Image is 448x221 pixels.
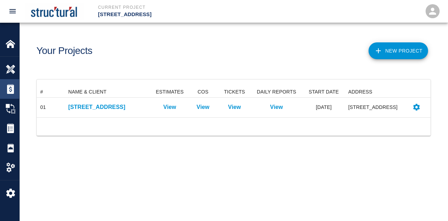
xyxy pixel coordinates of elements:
a: View [163,103,176,111]
img: Structural Preservation Systems, LLC [25,3,84,20]
div: ESTIMATES [152,86,187,97]
div: ADDRESS [345,86,408,97]
div: # [40,86,43,97]
div: ESTIMATES [156,86,184,97]
div: NAME & CLIENT [68,86,106,97]
div: DAILY REPORTS [250,86,303,97]
h1: Your Projects [36,45,92,57]
button: Settings [409,100,423,114]
a: View [197,103,210,111]
button: New Project [369,42,428,59]
div: [STREET_ADDRESS] [348,104,404,111]
div: # [37,86,65,97]
p: [STREET_ADDRESS] [98,11,262,19]
a: View [270,103,283,111]
a: [STREET_ADDRESS] [68,103,149,111]
div: COS [198,86,209,97]
div: [DATE] [303,98,345,117]
a: View [228,103,241,111]
div: NAME & CLIENT [65,86,152,97]
div: DAILY REPORTS [257,86,296,97]
p: Current Project [98,4,262,11]
div: 01 [40,104,46,111]
iframe: Chat Widget [413,187,448,221]
div: TICKETS [219,86,250,97]
div: TICKETS [224,86,245,97]
div: START DATE [303,86,345,97]
div: START DATE [309,86,339,97]
div: ADDRESS [348,86,372,97]
button: open drawer [4,3,21,20]
div: COS [187,86,219,97]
